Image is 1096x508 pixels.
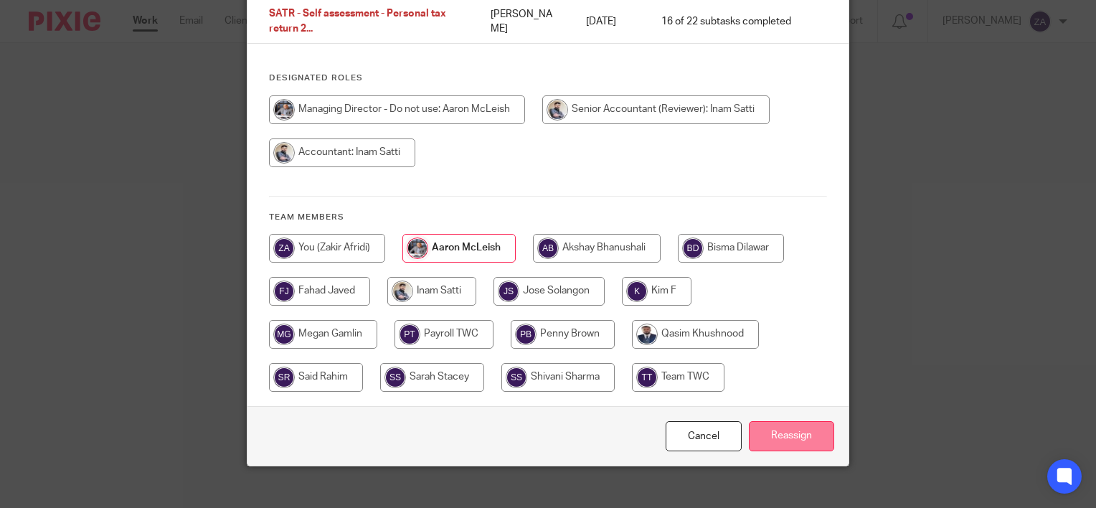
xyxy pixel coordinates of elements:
a: Close this dialog window [666,421,742,452]
h4: Designated Roles [269,72,827,84]
h4: Team members [269,212,827,223]
input: Reassign [749,421,834,452]
span: SATR - Self assessment - Personal tax return 2... [269,9,446,34]
p: [PERSON_NAME] [491,7,557,37]
p: [DATE] [586,14,633,29]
